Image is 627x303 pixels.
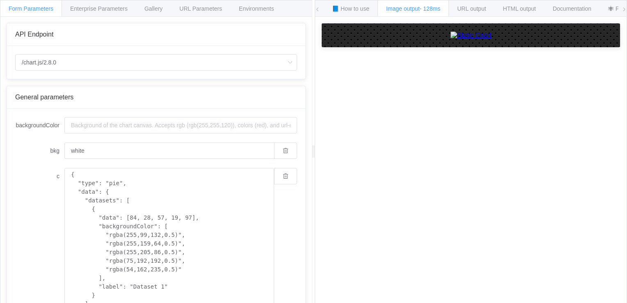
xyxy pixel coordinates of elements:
span: API Endpoint [15,31,53,38]
input: Select [15,54,297,71]
span: Form Parameters [9,5,53,12]
span: URL output [457,5,486,12]
span: General parameters [15,94,73,101]
span: HTML output [503,5,536,12]
span: Enterprise Parameters [70,5,128,12]
span: Documentation [553,5,591,12]
span: - 128ms [420,5,441,12]
span: URL Parameters [179,5,222,12]
label: bkg [15,142,64,159]
span: 📘 How to use [332,5,369,12]
span: Environments [239,5,274,12]
label: c [15,168,64,184]
input: Background of the chart canvas. Accepts rgb (rgb(255,255,120)), colors (red), and url-encoded hex... [64,117,297,133]
span: Gallery [144,5,162,12]
img: Static Chart [451,32,492,39]
span: Image output [386,5,440,12]
input: Background of the chart canvas. Accepts rgb (rgb(255,255,120)), colors (red), and url-encoded hex... [64,142,274,159]
label: backgroundColor [15,117,64,133]
a: Static Chart [330,32,612,39]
